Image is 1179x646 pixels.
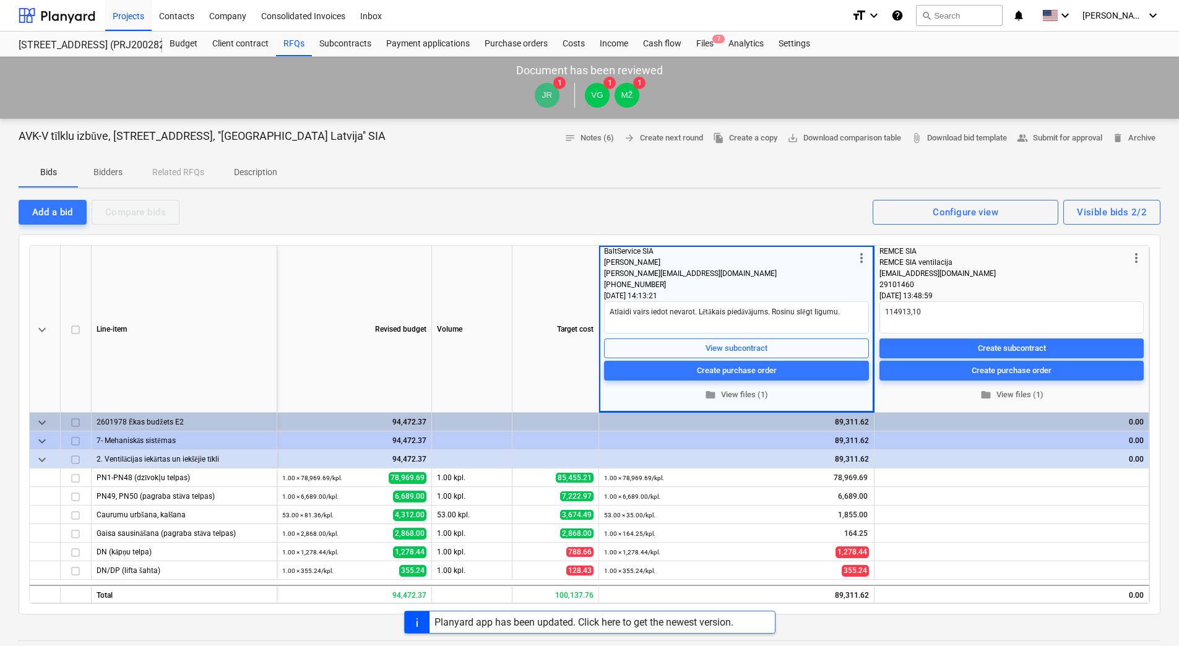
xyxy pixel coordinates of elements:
[603,77,616,89] span: 1
[97,450,272,468] div: 2. Ventilācijas iekārtas un iekšējie tīkli
[282,431,426,450] div: 94,472.37
[721,32,771,56] div: Analytics
[609,388,864,402] span: View files (1)
[282,512,334,519] small: 53.00 × 81.36 / kpl.
[787,131,901,145] span: Download comparison table
[379,32,477,56] a: Payment applications
[1082,11,1144,20] span: [PERSON_NAME]
[604,361,869,381] button: Create purchase order
[282,475,342,481] small: 1.00 × 78,969.69 / kpl.
[1129,251,1144,265] span: more_vert
[836,546,869,558] span: 1,278.44
[432,561,512,580] div: 1.00 kpl.
[399,565,426,577] span: 355.24
[512,585,599,603] div: 100,137.76
[604,246,854,257] div: BaltService SIA
[879,301,1144,334] textarea: 114913,10
[911,132,922,144] span: attach_file
[1058,8,1073,23] i: keyboard_arrow_down
[560,528,594,538] span: 2,868.00
[92,246,277,413] div: Line-item
[282,549,339,556] small: 1.00 × 1,278.44 / kpl.
[706,341,767,355] div: View subcontract
[585,83,610,108] div: Vadims Gonts
[604,512,655,519] small: 53.00 × 35.00 / kpl.
[312,32,379,56] a: Subcontracts
[852,8,866,23] i: format_size
[432,543,512,561] div: 1.00 kpl.
[1117,587,1179,646] iframe: Chat Widget
[604,269,777,278] span: [PERSON_NAME][EMAIL_ADDRESS][DOMAIN_NAME]
[879,413,1144,431] div: 0.00
[97,506,272,523] div: Caurumu urbšana, kalšana
[933,204,998,220] div: Configure view
[624,131,703,145] span: Create next round
[624,132,635,144] span: arrow_forward
[434,616,733,628] div: Planyard app has been updated. Click here to get the newest version.
[972,363,1052,377] div: Create purchase order
[92,585,277,603] div: Total
[559,129,619,148] button: Notes (6)
[604,567,655,574] small: 1.00 × 355.24 / kpl.
[854,251,869,265] span: more_vert
[906,129,1012,148] a: Download bid template
[535,83,559,108] div: Jānis Ruskuls
[713,131,777,145] span: Create a copy
[615,83,639,108] div: Matīss Žunda-Rimšāns
[604,338,869,358] button: View subcontract
[432,246,512,413] div: Volume
[393,546,426,558] span: 1,278.44
[879,361,1144,381] button: Create purchase order
[604,301,869,334] textarea: Atlaidi vairs iedot nevarot. Lētākais piedāvājums. Rosinu slēgt līgumu.
[389,472,426,484] span: 78,969.69
[604,493,660,500] small: 1.00 × 6,689.00 / kpl.
[604,530,655,537] small: 1.00 × 164.25 / kpl.
[564,131,614,145] span: Notes (6)
[879,385,1144,405] button: View files (1)
[879,279,1129,290] div: 29101460
[276,32,312,56] a: RFQs
[879,431,1144,450] div: 0.00
[621,90,633,100] span: MŽ
[560,510,594,520] span: 3,674.49
[162,32,205,56] div: Budget
[205,32,276,56] a: Client contract
[542,90,552,100] span: JR
[599,585,875,603] div: 89,311.62
[604,385,869,405] button: View files (1)
[553,77,566,89] span: 1
[556,473,594,483] span: 85,455.21
[689,32,721,56] a: Files7
[97,543,272,561] div: DN (kāpņu telpa)
[879,257,1129,268] div: REMCE SIA ventilacija
[842,565,869,577] span: 355.24
[97,413,272,431] div: 2601978 Ēkas budžets E2
[35,322,50,337] span: keyboard_arrow_down
[33,166,63,179] p: Bids
[980,389,991,400] span: folder
[1012,129,1107,148] button: Submit for approval
[282,530,339,537] small: 1.00 × 2,868.00 / kpl.
[1107,129,1160,148] button: Archive
[911,131,1007,145] span: Download bid template
[604,475,664,481] small: 1.00 × 78,969.69 / kpl.
[787,132,798,144] span: save_alt
[604,450,869,468] div: 89,311.62
[604,279,854,290] div: [PHONE_NUMBER]
[1112,131,1155,145] span: Archive
[432,506,512,524] div: 53.00 kpl.
[636,32,689,56] a: Cash flow
[604,549,660,556] small: 1.00 × 1,278.44 / kpl.
[393,491,426,502] span: 6,689.00
[619,129,708,148] button: Create next round
[282,493,339,500] small: 1.00 × 6,689.00 / kpl.
[1013,8,1025,23] i: notifications
[19,200,87,225] button: Add a bid
[879,450,1144,468] div: 0.00
[879,246,1129,257] div: REMCE SIA
[282,567,334,574] small: 1.00 × 355.24 / kpl.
